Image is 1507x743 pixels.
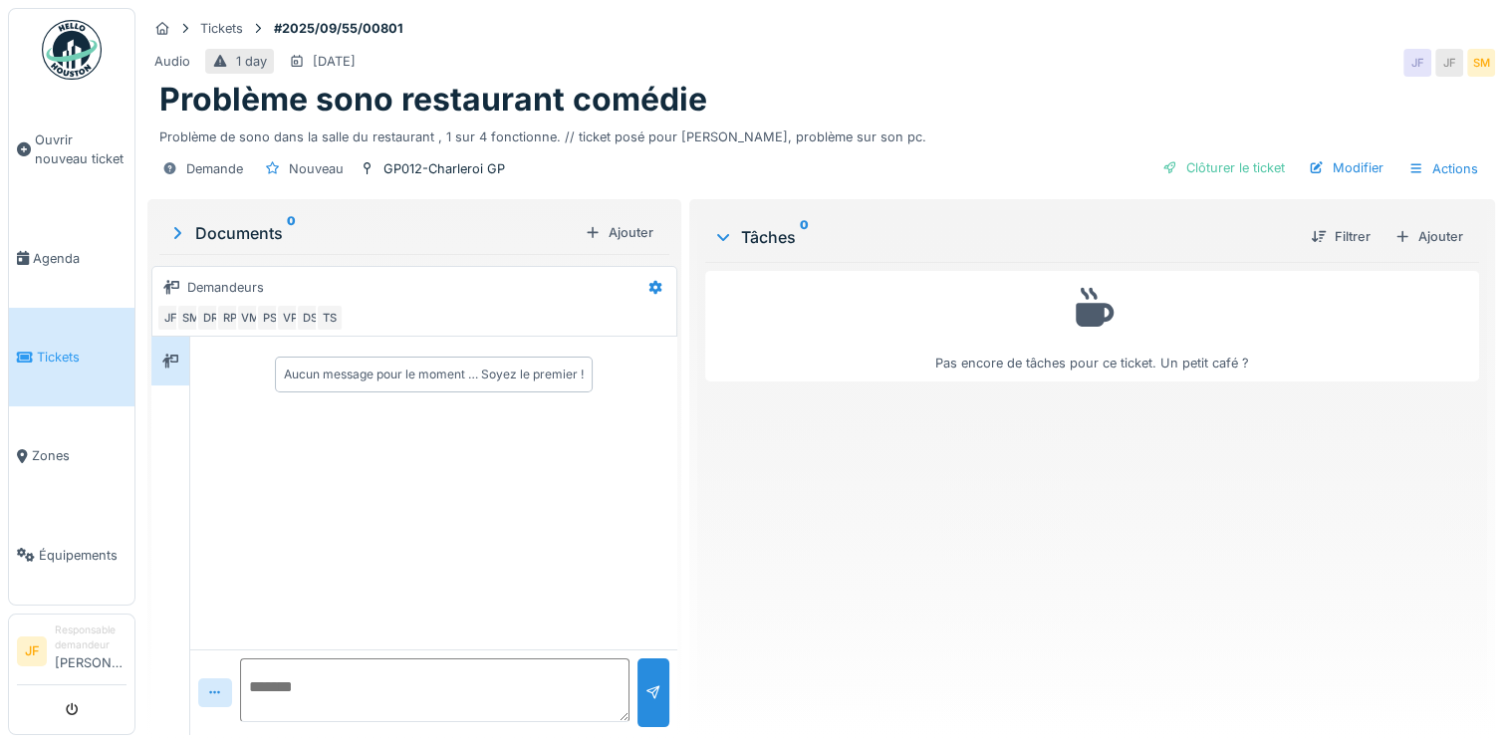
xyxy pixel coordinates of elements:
div: Demande [186,159,243,178]
a: Tickets [9,308,134,406]
sup: 0 [287,221,296,245]
div: Filtrer [1303,223,1379,250]
a: JF Responsable demandeur[PERSON_NAME] [17,622,126,685]
div: [DATE] [313,52,356,71]
div: Ajouter [1386,223,1471,250]
a: Zones [9,406,134,505]
div: Actions [1399,154,1487,183]
div: SM [1467,49,1495,77]
div: DR [196,304,224,332]
span: Zones [32,446,126,465]
div: Demandeurs [187,278,264,297]
div: Modifier [1301,154,1391,181]
div: PS [256,304,284,332]
div: VM [236,304,264,332]
img: Badge_color-CXgf-gQk.svg [42,20,102,80]
a: Équipements [9,506,134,605]
div: RP [216,304,244,332]
div: JF [1435,49,1463,77]
sup: 0 [800,225,809,249]
strong: #2025/09/55/00801 [266,19,411,38]
div: TS [316,304,344,332]
span: Agenda [33,249,126,268]
div: Clôturer le ticket [1154,154,1293,181]
a: Ouvrir nouveau ticket [9,91,134,209]
div: DS [296,304,324,332]
span: Tickets [37,348,126,367]
li: JF [17,636,47,666]
div: Audio [154,52,190,71]
li: [PERSON_NAME] [55,622,126,680]
h1: Problème sono restaurant comédie [159,81,707,119]
div: GP012-Charleroi GP [383,159,505,178]
div: Aucun message pour le moment … Soyez le premier ! [284,366,584,383]
div: VP [276,304,304,332]
div: Problème de sono dans la salle du restaurant , 1 sur 4 fonctionne. // ticket posé pour [PERSON_NA... [159,120,1483,146]
div: JF [156,304,184,332]
a: Agenda [9,209,134,308]
div: SM [176,304,204,332]
span: Ouvrir nouveau ticket [35,130,126,168]
div: Ajouter [577,219,661,246]
div: 1 day [236,52,267,71]
div: JF [1403,49,1431,77]
div: Tâches [713,225,1295,249]
div: Tickets [200,19,243,38]
div: Documents [167,221,577,245]
span: Équipements [39,546,126,565]
div: Pas encore de tâches pour ce ticket. Un petit café ? [718,280,1466,372]
div: Nouveau [289,159,344,178]
div: Responsable demandeur [55,622,126,653]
